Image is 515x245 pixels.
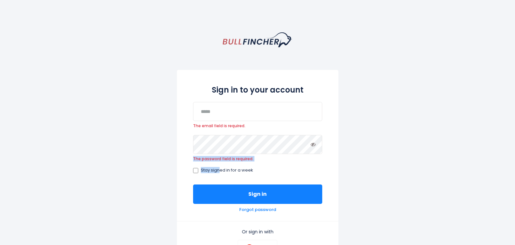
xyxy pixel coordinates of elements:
[193,123,322,128] span: The email field is required.
[193,168,198,173] input: Stay signed in for a week
[193,84,322,95] h2: Sign in to your account
[193,229,322,235] p: Or sign in with
[193,156,322,161] span: The password field is required.
[193,184,322,204] button: Sign in
[201,168,253,173] span: Stay signed in for a week
[239,207,276,213] a: Forgot password
[223,32,292,47] a: homepage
